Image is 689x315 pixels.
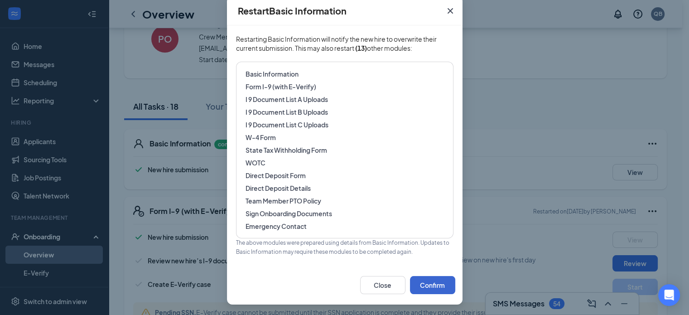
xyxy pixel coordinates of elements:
[246,171,444,180] span: Direct Deposit Form
[658,284,680,306] div: Open Intercom Messenger
[246,145,444,155] span: State Tax Withholding Form
[246,120,444,129] span: I 9 Document List C Uploads
[246,82,444,91] span: Form I-9 (with E-Verify)
[236,34,453,62] span: Restarting Basic Information will notify the new hire to overwrite their current submission. This...
[246,196,444,205] span: Team Member PTO Policy
[236,238,453,257] span: The above modules were prepared using details from Basic Information. Updates to Basic Informatio...
[445,5,456,16] svg: Cross
[246,95,444,104] span: I 9 Document List A Uploads
[246,69,444,78] span: Basic Information
[246,209,444,218] span: Sign Onboarding Documents
[246,107,444,116] span: I 9 Document List B Uploads
[246,133,444,142] span: W-4 Form
[246,158,444,167] span: WOTC
[246,184,444,193] span: Direct Deposit Details
[355,44,367,52] b: ( 13 )
[410,276,455,294] button: Confirm
[246,222,444,231] span: Emergency Contact
[360,276,405,294] button: Close
[238,5,347,17] h4: Restart Basic Information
